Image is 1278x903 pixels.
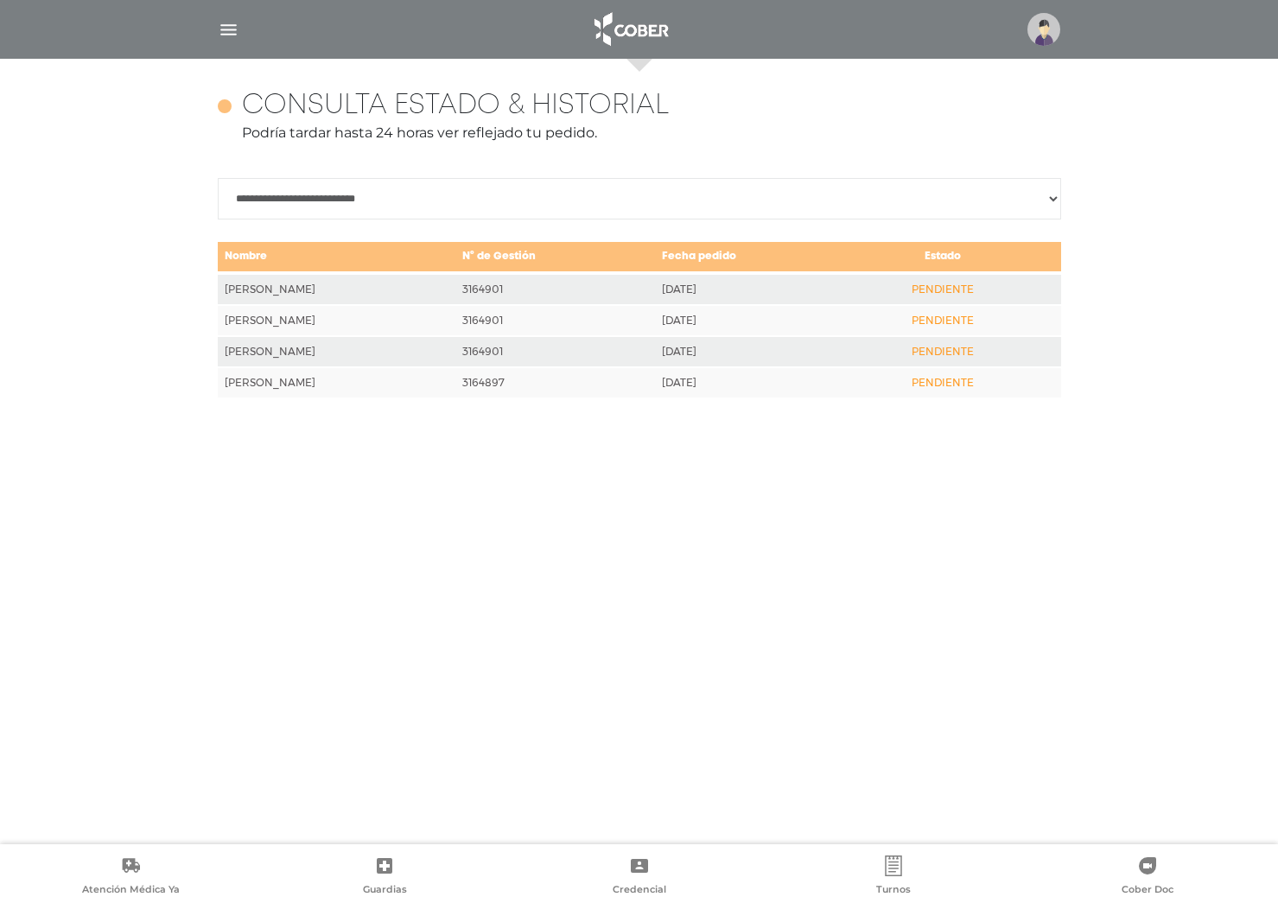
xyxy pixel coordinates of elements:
a: Credencial [512,855,766,900]
td: [PERSON_NAME] [218,305,456,336]
td: 3164901 [455,336,654,367]
td: PENDIENTE [855,336,1029,367]
td: [PERSON_NAME] [218,367,456,398]
td: N° de Gestión [455,241,654,273]
td: 3164901 [455,305,654,336]
img: logo_cober_home-white.png [585,9,676,50]
a: Guardias [258,855,512,900]
td: Estado [855,241,1029,273]
td: PENDIENTE [855,273,1029,305]
img: profile-placeholder.svg [1027,13,1060,46]
h4: Consulta estado & historial [242,90,669,123]
a: Cober Doc [1020,855,1275,900]
p: Podría tardar hasta 24 horas ver reflejado tu pedido. [218,123,1061,143]
span: Turnos [876,883,911,899]
span: Atención Médica Ya [82,883,180,899]
a: Turnos [766,855,1020,900]
td: [DATE] [655,273,856,305]
td: [PERSON_NAME] [218,336,456,367]
span: Cober Doc [1122,883,1173,899]
td: [PERSON_NAME] [218,273,456,305]
img: Cober_menu-lines-white.svg [218,19,239,41]
td: [DATE] [655,367,856,398]
td: 3164901 [455,273,654,305]
span: Guardias [363,883,407,899]
td: Nombre [218,241,456,273]
td: PENDIENTE [855,367,1029,398]
td: [DATE] [655,336,856,367]
a: Atención Médica Ya [3,855,258,900]
td: 3164897 [455,367,654,398]
span: Credencial [613,883,666,899]
td: PENDIENTE [855,305,1029,336]
td: Fecha pedido [655,241,856,273]
td: [DATE] [655,305,856,336]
